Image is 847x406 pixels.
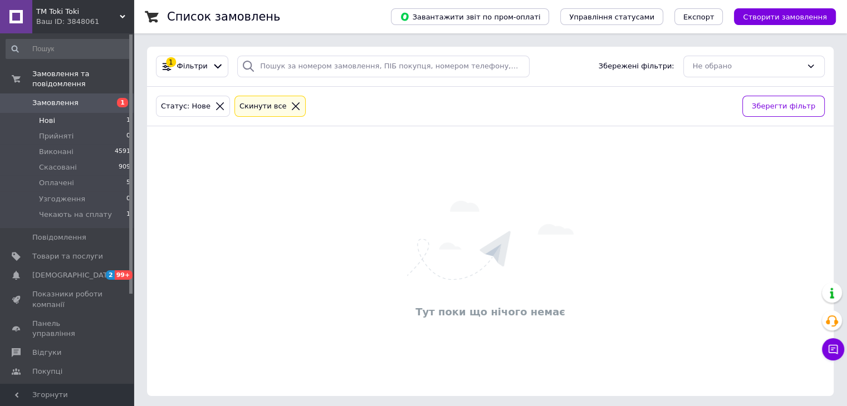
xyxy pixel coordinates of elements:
[166,57,176,67] div: 1
[39,147,74,157] span: Виконані
[32,367,62,377] span: Покупці
[32,98,79,108] span: Замовлення
[237,56,530,77] input: Пошук за номером замовлення, ПІБ покупця, номером телефону, Email, номером накладної
[32,348,61,358] span: Відгуки
[39,131,74,141] span: Прийняті
[693,61,802,72] div: Не обрано
[560,8,663,25] button: Управління статусами
[32,319,103,339] span: Панель управління
[237,101,289,112] div: Cкинути все
[115,147,130,157] span: 4591
[119,162,130,172] span: 909
[126,116,130,126] span: 1
[39,194,85,204] span: Узгодження
[752,101,815,112] span: Зберегти фільтр
[36,7,120,17] span: TM Toki Toki
[599,61,674,72] span: Збережені фільтри:
[117,98,128,107] span: 1
[32,251,103,261] span: Товари та послуги
[153,305,828,319] div: Тут поки що нічого немає
[683,13,714,21] span: Експорт
[36,17,134,27] div: Ваш ID: 3848061
[734,8,836,25] button: Створити замовлення
[126,194,130,204] span: 0
[106,270,115,280] span: 2
[126,210,130,220] span: 1
[674,8,723,25] button: Експорт
[391,8,549,25] button: Завантажити звіт по пром-оплаті
[400,12,540,22] span: Завантажити звіт по пром-оплаті
[167,10,280,23] h1: Список замовлень
[159,101,213,112] div: Статус: Нове
[177,61,208,72] span: Фільтри
[32,232,86,242] span: Повідомлення
[39,116,55,126] span: Нові
[822,338,844,360] button: Чат з покупцем
[115,270,133,280] span: 99+
[126,178,130,188] span: 5
[32,270,115,280] span: [DEMOGRAPHIC_DATA]
[742,96,825,117] button: Зберегти фільтр
[32,69,134,89] span: Замовлення та повідомлення
[39,162,77,172] span: Скасовані
[126,131,130,141] span: 0
[39,210,112,220] span: Чекають на сплату
[743,13,827,21] span: Створити замовлення
[32,289,103,309] span: Показники роботи компанії
[569,13,654,21] span: Управління статусами
[723,12,836,21] a: Створити замовлення
[6,39,131,59] input: Пошук
[39,178,74,188] span: Оплачені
